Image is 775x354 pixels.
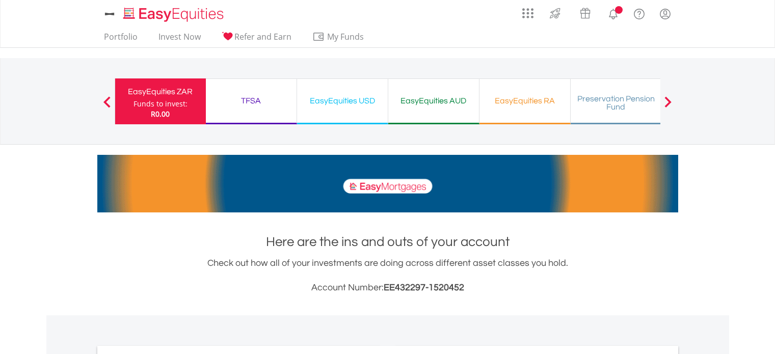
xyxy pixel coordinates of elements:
[600,3,626,23] a: Notifications
[312,30,379,43] span: My Funds
[121,85,200,99] div: EasyEquities ZAR
[100,32,142,47] a: Portfolio
[486,94,564,108] div: EasyEquities RA
[212,94,290,108] div: TFSA
[97,155,678,212] img: EasyMortage Promotion Banner
[119,3,228,23] a: Home page
[516,3,540,19] a: AppsGrid
[97,256,678,295] div: Check out how all of your investments are doing across different asset classes you hold.
[570,3,600,21] a: Vouchers
[151,109,170,119] span: R0.00
[97,101,117,112] button: Previous
[97,281,678,295] h3: Account Number:
[218,32,296,47] a: Refer and Earn
[522,8,533,19] img: grid-menu-icon.svg
[626,3,652,23] a: FAQ's and Support
[394,94,473,108] div: EasyEquities AUD
[384,283,464,292] span: EE432297-1520452
[97,233,678,251] h1: Here are the ins and outs of your account
[658,101,678,112] button: Next
[303,94,382,108] div: EasyEquities USD
[577,95,655,111] div: Preservation Pension Fund
[652,3,678,25] a: My Profile
[577,5,594,21] img: vouchers-v2.svg
[154,32,205,47] a: Invest Now
[121,6,228,23] img: EasyEquities_Logo.png
[234,31,291,42] span: Refer and Earn
[547,5,564,21] img: thrive-v2.svg
[133,99,188,109] div: Funds to invest:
